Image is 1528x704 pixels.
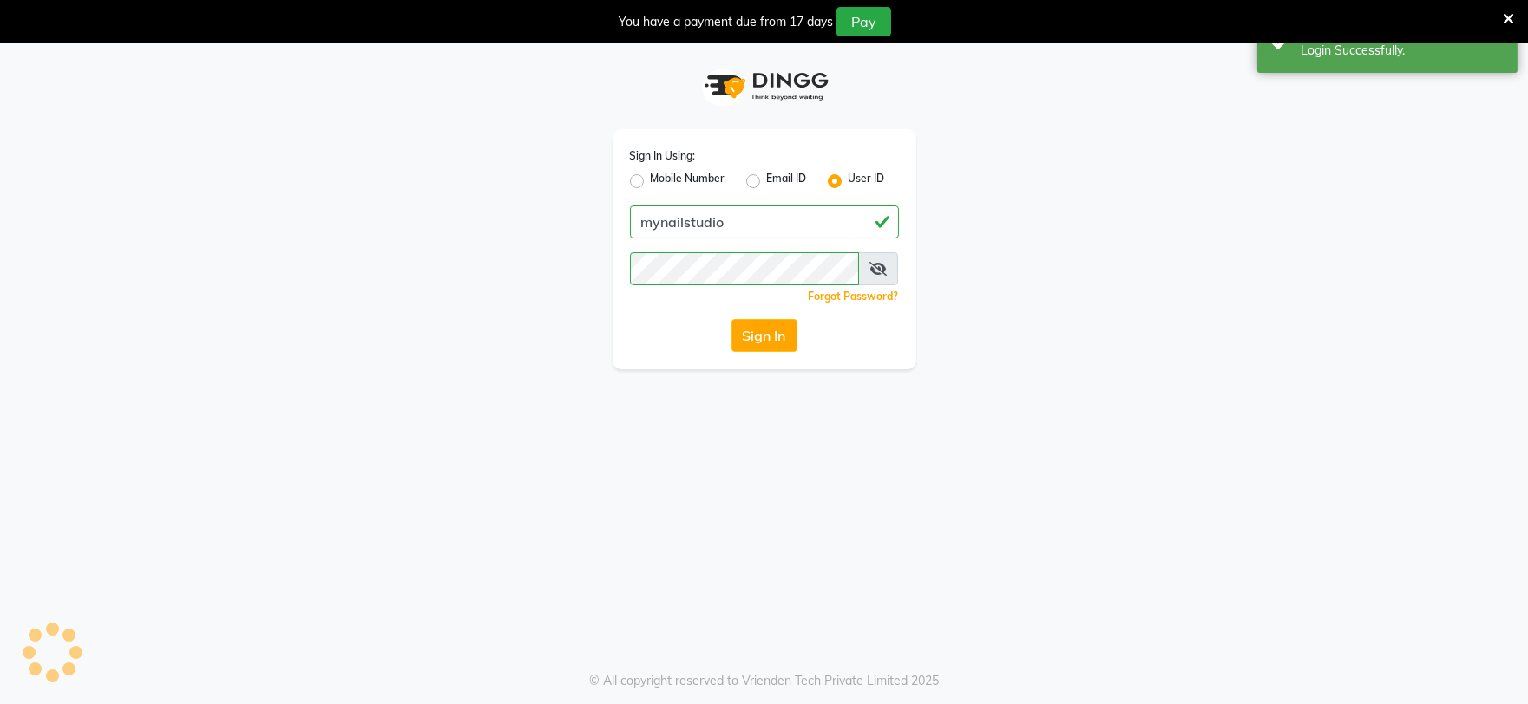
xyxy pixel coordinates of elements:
[695,61,834,112] img: logo1.svg
[731,319,797,352] button: Sign In
[619,13,833,31] div: You have a payment due from 17 days
[651,171,725,192] label: Mobile Number
[630,205,899,238] input: Username
[767,171,807,192] label: Email ID
[1301,42,1505,60] div: Login Successfully.
[849,171,885,192] label: User ID
[836,7,891,36] button: Pay
[809,290,899,303] a: Forgot Password?
[630,252,860,285] input: Username
[630,148,696,164] label: Sign In Using:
